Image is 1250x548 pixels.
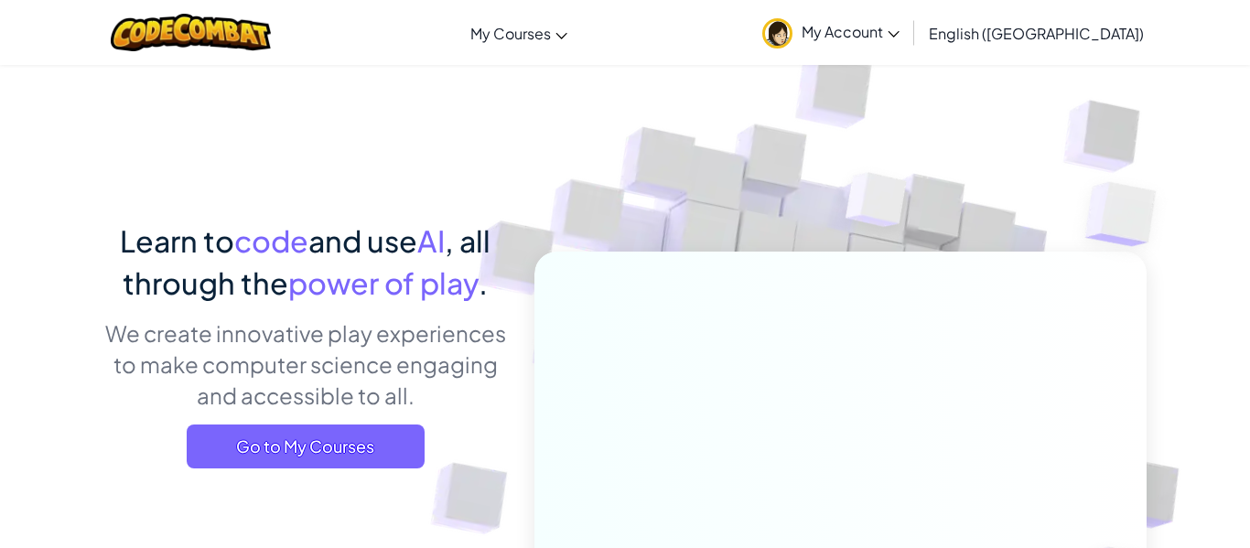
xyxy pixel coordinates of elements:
span: English ([GEOGRAPHIC_DATA]) [929,24,1144,43]
span: code [234,222,308,259]
a: Go to My Courses [187,424,425,468]
p: We create innovative play experiences to make computer science engaging and accessible to all. [103,317,507,411]
span: power of play [288,264,479,301]
img: Overlap cubes [812,136,943,273]
a: My Account [753,4,909,61]
img: CodeCombat logo [111,14,271,51]
span: and use [308,222,417,259]
img: Overlap cubes [1049,137,1207,292]
span: AI [417,222,445,259]
a: English ([GEOGRAPHIC_DATA]) [920,8,1153,58]
span: . [479,264,488,301]
a: My Courses [461,8,577,58]
img: avatar [762,18,792,48]
span: My Courses [470,24,551,43]
span: My Account [802,22,900,41]
span: Learn to [120,222,234,259]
